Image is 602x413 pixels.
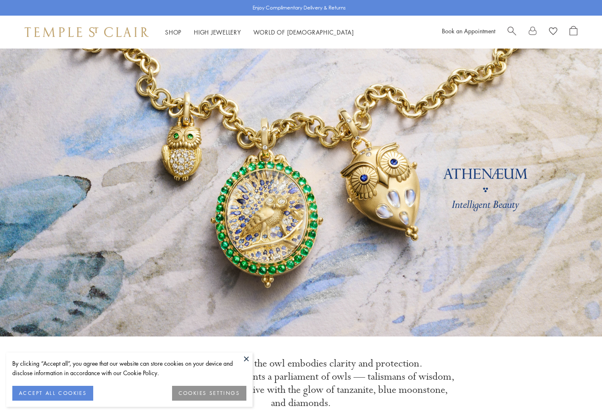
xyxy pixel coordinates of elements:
a: High JewelleryHigh Jewellery [194,28,241,36]
a: Search [508,26,516,38]
button: ACCEPT ALL COOKIES [12,386,93,401]
nav: Main navigation [165,27,354,37]
div: By clicking “Accept all”, you agree that our website can store cookies on your device and disclos... [12,359,246,378]
a: ShopShop [165,28,182,36]
iframe: Gorgias live chat messenger [561,374,594,405]
a: Book an Appointment [442,27,495,35]
p: Sacred to Athena, the owl embodies clarity and protection. [PERSON_NAME] presents a parliament of... [147,357,455,410]
p: Enjoy Complimentary Delivery & Returns [253,4,346,12]
a: View Wishlist [549,26,557,38]
img: Temple St. Clair [25,27,149,37]
a: Open Shopping Bag [570,26,577,38]
button: COOKIES SETTINGS [172,386,246,401]
a: World of [DEMOGRAPHIC_DATA]World of [DEMOGRAPHIC_DATA] [253,28,354,36]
